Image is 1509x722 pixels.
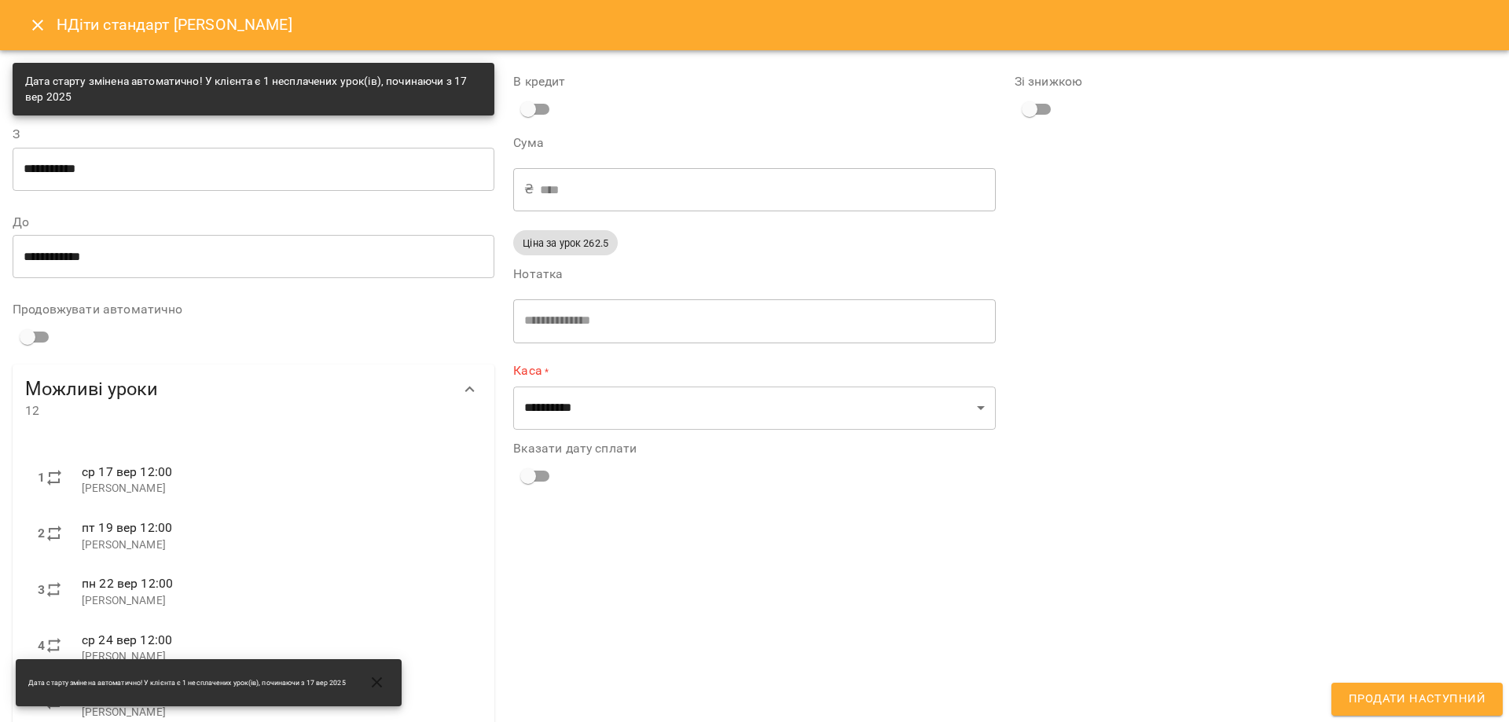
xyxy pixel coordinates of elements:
p: [PERSON_NAME] [82,705,469,720]
span: Можливі уроки [25,377,451,401]
label: 2 [38,524,45,543]
p: ₴ [524,180,534,199]
label: 3 [38,581,45,599]
span: ср 17 вер 12:00 [82,464,172,479]
span: Дата старту змінена автоматично! У клієнта є 1 несплачених урок(ів), починаючи з 17 вер 2025 [28,678,346,688]
p: [PERSON_NAME] [82,649,469,665]
p: [PERSON_NAME] [82,481,469,497]
p: [PERSON_NAME] [82,537,469,553]
label: Продовжувати автоматично [13,303,494,316]
span: Ціна за урок 262.5 [513,236,618,251]
label: Нотатка [513,268,995,280]
label: Сума [513,137,995,149]
button: Close [19,6,57,44]
label: В кредит [513,75,995,88]
h6: НДіти стандарт [PERSON_NAME] [57,13,292,37]
button: Продати наступний [1331,683,1503,716]
label: Зі знижкою [1015,75,1496,88]
label: Каса [513,362,995,380]
div: Дата старту змінена автоматично! У клієнта є 1 несплачених урок(ів), починаючи з 17 вер 2025 [25,68,482,111]
label: 4 [38,636,45,655]
label: До [13,216,494,229]
button: Show more [451,371,489,409]
span: пн 22 вер 12:00 [82,576,173,591]
span: Продати наступний [1349,689,1485,709]
span: пт 19 вер 12:00 [82,520,172,535]
span: ср 24 вер 12:00 [82,632,172,647]
label: 1 [38,468,45,487]
span: 12 [25,401,451,420]
p: [PERSON_NAME] [82,593,469,609]
label: Вказати дату сплати [513,442,995,455]
label: З [13,128,494,141]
